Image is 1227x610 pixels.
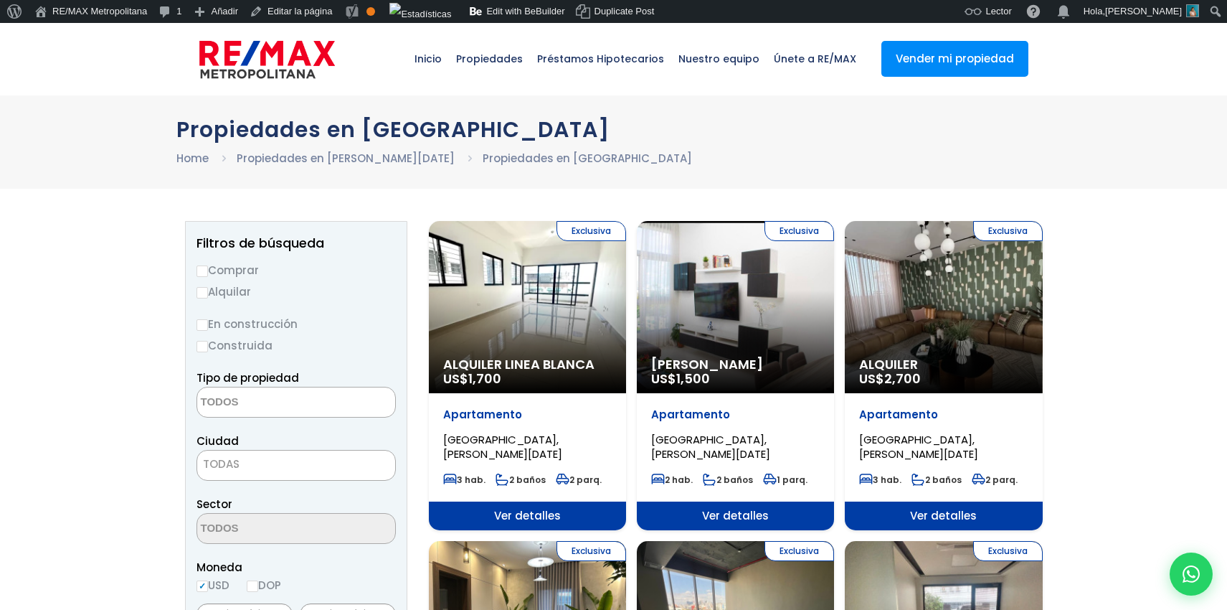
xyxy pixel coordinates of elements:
[764,541,834,561] span: Exclusiva
[651,474,693,486] span: 2 hab.
[199,38,335,81] img: remax-metropolitana-logo
[443,408,612,422] p: Apartamento
[973,221,1043,241] span: Exclusiva
[196,266,208,277] input: Comprar
[443,432,562,461] span: [GEOGRAPHIC_DATA], [PERSON_NAME][DATE]
[196,433,239,449] span: Ciudad
[196,581,208,592] input: USD
[651,408,820,422] p: Apartamento
[764,221,834,241] span: Exclusiva
[556,474,602,486] span: 2 parq.
[556,221,626,241] span: Exclusiva
[449,37,530,80] span: Propiedades
[196,337,396,355] label: Construida
[530,23,671,95] a: Préstamos Hipotecarios
[651,357,820,372] span: [PERSON_NAME]
[196,319,208,331] input: En construcción
[196,341,208,352] input: Construida
[176,117,1051,142] h1: Propiedades en [GEOGRAPHIC_DATA]
[530,37,671,80] span: Préstamos Hipotecarios
[197,514,336,545] textarea: Search
[845,502,1042,530] span: Ver detalles
[637,221,834,530] a: Exclusiva [PERSON_NAME] US$1,500 Apartamento [GEOGRAPHIC_DATA], [PERSON_NAME][DATE] 2 hab. 2 baño...
[637,502,834,530] span: Ver detalles
[651,432,770,461] span: [GEOGRAPHIC_DATA], [PERSON_NAME][DATE]
[443,357,612,372] span: Alquiler Linea Blanca
[389,3,451,26] img: Visitas de 48 horas. Haz clic para ver más estadísticas del sitio.
[237,151,455,166] a: Propiedades en [PERSON_NAME][DATE]
[763,474,807,486] span: 1 parq.
[203,456,240,471] span: TODAS
[884,370,921,388] span: 2,700
[197,454,395,474] span: TODAS
[859,408,1028,422] p: Apartamento
[247,581,258,592] input: DOP
[196,576,229,594] label: USD
[671,23,767,95] a: Nuestro equipo
[859,432,978,461] span: [GEOGRAPHIC_DATA], [PERSON_NAME][DATE]
[973,541,1043,561] span: Exclusiva
[767,37,863,80] span: Únete a RE/MAX
[247,576,281,594] label: DOP
[1105,6,1182,17] span: [PERSON_NAME]
[176,151,209,166] a: Home
[767,23,863,95] a: Únete a RE/MAX
[196,236,396,250] h2: Filtros de búsqueda
[197,388,336,418] textarea: Search
[671,37,767,80] span: Nuestro equipo
[366,7,375,16] div: Aceptable
[196,370,299,385] span: Tipo de propiedad
[651,370,710,388] span: US$
[196,450,396,481] span: TODAS
[881,41,1028,77] a: Vender mi propiedad
[483,149,692,167] li: Propiedades en [GEOGRAPHIC_DATA]
[859,474,901,486] span: 3 hab.
[449,23,530,95] a: Propiedades
[859,357,1028,372] span: Alquiler
[196,315,396,333] label: En construcción
[972,474,1018,486] span: 2 parq.
[196,497,232,512] span: Sector
[556,541,626,561] span: Exclusiva
[468,370,501,388] span: 1,700
[443,370,501,388] span: US$
[676,370,710,388] span: 1,500
[196,287,208,299] input: Alquilar
[443,474,485,486] span: 3 hab.
[407,23,449,95] a: Inicio
[859,370,921,388] span: US$
[199,23,335,95] a: RE/MAX Metropolitana
[703,474,753,486] span: 2 baños
[196,261,396,279] label: Comprar
[196,283,396,301] label: Alquilar
[407,37,449,80] span: Inicio
[845,221,1042,530] a: Exclusiva Alquiler US$2,700 Apartamento [GEOGRAPHIC_DATA], [PERSON_NAME][DATE] 3 hab. 2 baños 2 p...
[496,474,546,486] span: 2 baños
[911,474,962,486] span: 2 baños
[429,502,626,530] span: Ver detalles
[429,221,626,530] a: Exclusiva Alquiler Linea Blanca US$1,700 Apartamento [GEOGRAPHIC_DATA], [PERSON_NAME][DATE] 3 hab...
[196,558,396,576] span: Moneda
